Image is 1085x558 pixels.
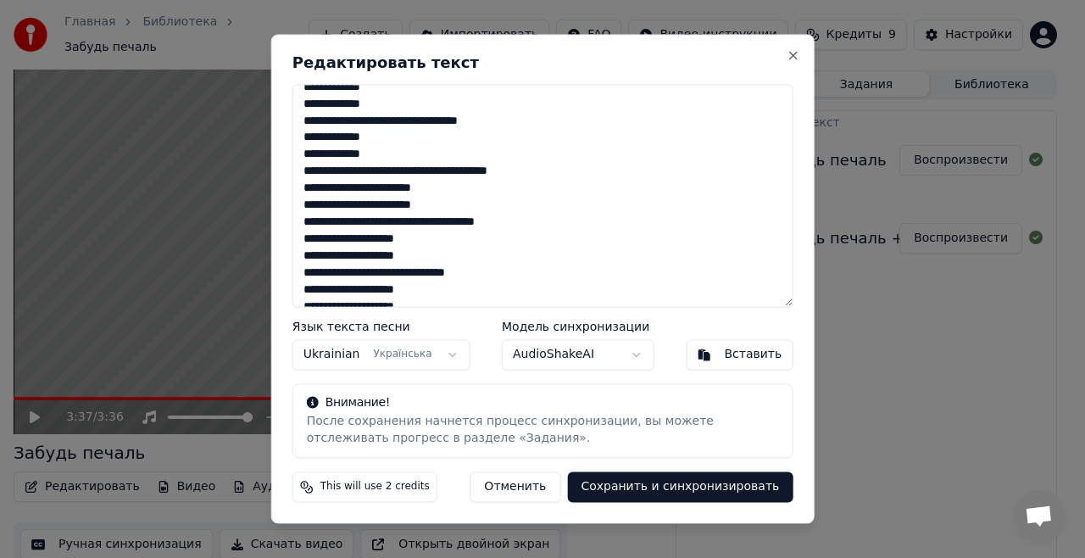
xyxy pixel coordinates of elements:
[292,55,793,70] h2: Редактировать текст
[292,321,470,333] label: Язык текста песни
[470,472,560,503] button: Отменить
[567,472,793,503] button: Сохранить и синхронизировать
[307,395,779,412] div: Внимание!
[320,481,430,494] span: This will use 2 credits
[686,340,793,371] button: Вставить
[502,321,654,333] label: Модель синхронизации
[307,414,779,448] div: После сохранения начнется процесс синхронизации, вы можете отслеживать прогресс в разделе «Задания».
[724,347,782,364] div: Вставить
